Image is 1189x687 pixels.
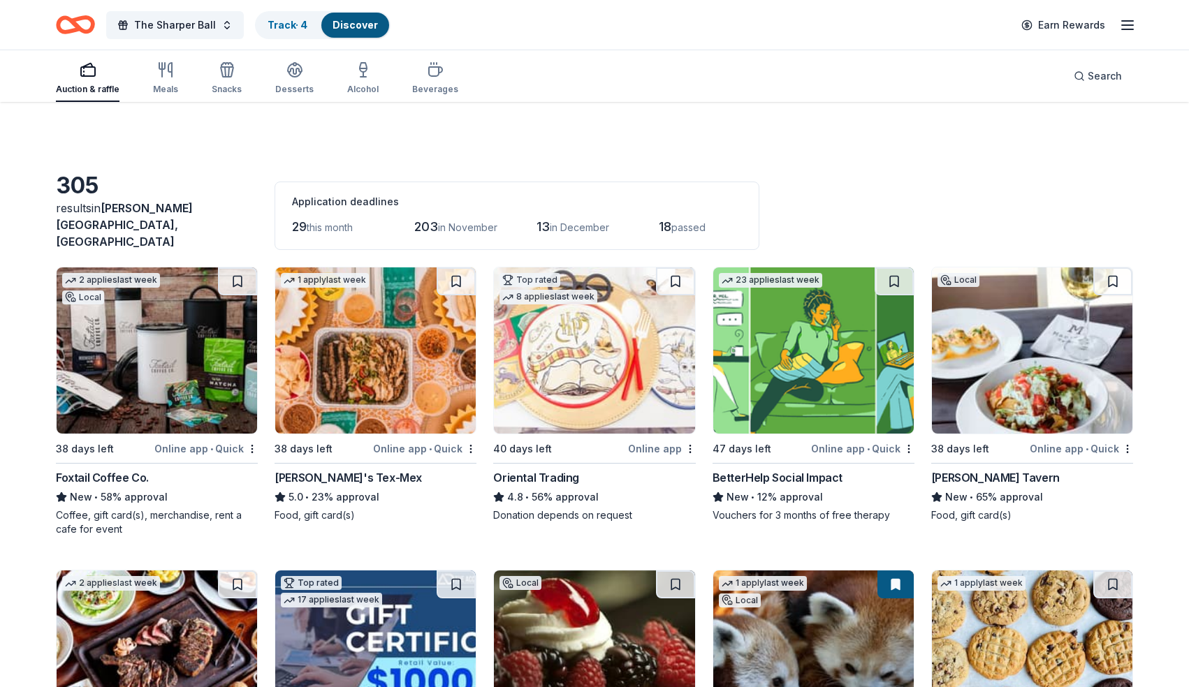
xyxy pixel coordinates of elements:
[713,469,842,486] div: BetterHelp Social Impact
[931,469,1060,486] div: [PERSON_NAME] Tavern
[373,440,476,457] div: Online app Quick
[1086,443,1088,455] span: •
[507,489,523,505] span: 4.8
[333,19,378,31] a: Discover
[347,84,379,95] div: Alcohol
[931,267,1133,522] a: Image for Marlow's TavernLocal38 days leftOnline app•Quick[PERSON_NAME] TavernNew•65% approvalFoo...
[62,273,160,288] div: 2 applies last week
[212,84,242,95] div: Snacks
[62,576,160,591] div: 2 applies last week
[292,193,742,210] div: Application deadlines
[62,290,104,304] div: Local
[307,221,353,233] span: this month
[719,576,807,591] div: 1 apply last week
[751,492,754,503] span: •
[713,489,914,505] div: 12% approval
[550,221,609,233] span: in December
[289,489,303,505] span: 5.0
[931,441,989,457] div: 38 days left
[56,201,193,249] span: in
[268,19,307,31] a: Track· 4
[275,508,476,522] div: Food, gift card(s)
[945,489,968,505] span: New
[56,489,258,505] div: 58% approval
[438,221,497,233] span: in November
[493,489,695,505] div: 56% approval
[931,489,1133,505] div: 65% approval
[494,267,694,434] img: Image for Oriental Trading
[56,8,95,41] a: Home
[1063,62,1133,90] button: Search
[275,56,314,102] button: Desserts
[212,56,242,102] button: Snacks
[414,219,438,234] span: 203
[713,267,914,434] img: Image for BetterHelp Social Impact
[94,492,98,503] span: •
[537,219,550,234] span: 13
[1088,68,1122,84] span: Search
[275,489,476,505] div: 23% approval
[210,443,213,455] span: •
[56,508,258,536] div: Coffee, gift card(s), merchandise, rent a cafe for event
[56,441,114,457] div: 38 days left
[811,440,914,457] div: Online app Quick
[493,441,552,457] div: 40 days left
[56,56,119,102] button: Auction & raffle
[275,267,476,434] img: Image for Chuy's Tex-Mex
[412,84,458,95] div: Beverages
[499,576,541,590] div: Local
[306,492,309,503] span: •
[1030,440,1133,457] div: Online app Quick
[56,201,193,249] span: [PERSON_NAME][GEOGRAPHIC_DATA], [GEOGRAPHIC_DATA]
[659,219,671,234] span: 18
[275,84,314,95] div: Desserts
[412,56,458,102] button: Beverages
[255,11,391,39] button: Track· 4Discover
[154,440,258,457] div: Online app Quick
[713,441,771,457] div: 47 days left
[275,469,422,486] div: [PERSON_NAME]'s Tex-Mex
[719,273,822,288] div: 23 applies last week
[347,56,379,102] button: Alcohol
[292,219,307,234] span: 29
[628,440,696,457] div: Online app
[931,508,1133,522] div: Food, gift card(s)
[153,56,178,102] button: Meals
[56,469,149,486] div: Foxtail Coffee Co.
[499,273,560,287] div: Top rated
[526,492,530,503] span: •
[499,290,597,304] div: 8 applies last week
[719,593,761,607] div: Local
[153,84,178,95] div: Meals
[56,172,258,200] div: 305
[275,267,476,522] a: Image for Chuy's Tex-Mex1 applylast week38 days leftOnline app•Quick[PERSON_NAME]'s Tex-Mex5.0•23...
[106,11,244,39] button: The Sharper Ball
[281,593,382,607] div: 17 applies last week
[281,273,369,288] div: 1 apply last week
[56,267,258,536] a: Image for Foxtail Coffee Co.2 applieslast weekLocal38 days leftOnline app•QuickFoxtail Coffee Co....
[727,489,749,505] span: New
[932,267,1132,434] img: Image for Marlow's Tavern
[713,508,914,522] div: Vouchers for 3 months of free therapy
[56,200,258,250] div: results
[970,492,973,503] span: •
[275,441,333,457] div: 38 days left
[493,267,695,522] a: Image for Oriental TradingTop rated8 applieslast week40 days leftOnline appOriental Trading4.8•56...
[70,489,92,505] span: New
[938,273,979,287] div: Local
[493,469,579,486] div: Oriental Trading
[281,576,342,590] div: Top rated
[493,508,695,522] div: Donation depends on request
[867,443,870,455] span: •
[429,443,432,455] span: •
[713,267,914,522] a: Image for BetterHelp Social Impact23 applieslast week47 days leftOnline app•QuickBetterHelp Socia...
[57,267,257,434] img: Image for Foxtail Coffee Co.
[56,84,119,95] div: Auction & raffle
[671,221,706,233] span: passed
[938,576,1026,591] div: 1 apply last week
[134,17,216,34] span: The Sharper Ball
[1013,13,1114,38] a: Earn Rewards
